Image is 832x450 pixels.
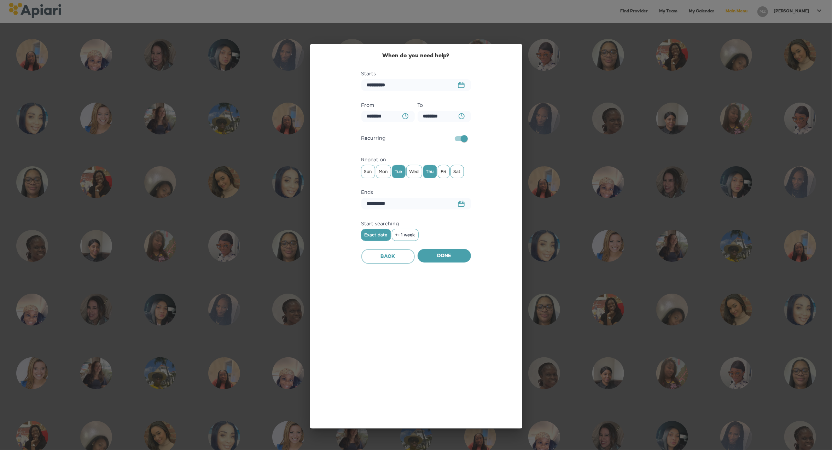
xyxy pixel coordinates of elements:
span: Done [423,252,465,261]
span: Sat [451,166,464,177]
span: Thu [423,166,437,177]
div: Thu [423,165,437,178]
button: Done [418,249,471,262]
span: Sun [361,166,375,177]
label: Start searching [361,219,471,228]
span: Tue [392,166,405,177]
label: Repeat on [361,155,471,164]
span: Back [367,253,409,261]
span: Wed [407,166,422,177]
span: Exact date [365,232,388,237]
label: To [418,101,471,109]
label: Starts [361,69,471,78]
div: Tue [392,165,405,178]
button: Exact date [361,229,391,241]
button: +- 1 week [392,229,418,241]
div: Mon [376,165,391,178]
div: Sun [361,165,375,178]
label: Ends [361,188,471,196]
label: From [361,101,415,109]
span: Fri [438,166,449,177]
div: Fri [438,165,449,178]
div: Sat [451,165,464,178]
button: Back [361,249,415,264]
span: Recurring [361,134,386,142]
div: Wed [407,165,422,178]
h2: When do you need help? [361,53,471,59]
span: Mon [376,166,391,177]
span: +- 1 week [395,232,415,237]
